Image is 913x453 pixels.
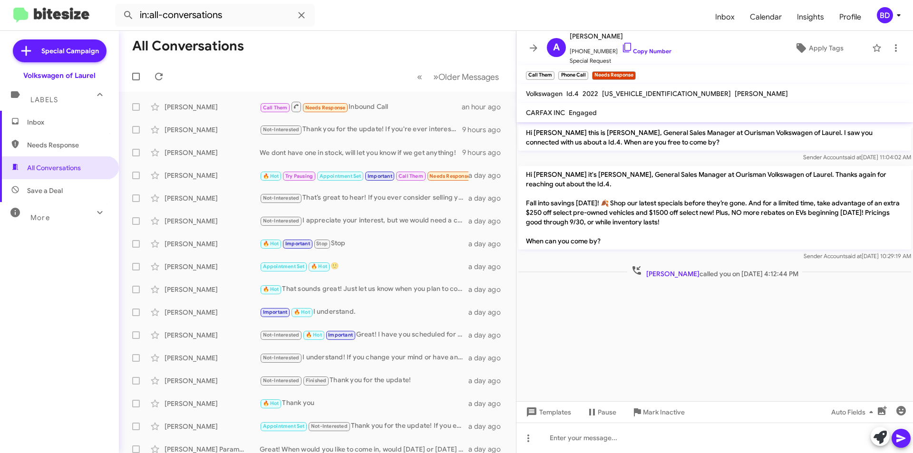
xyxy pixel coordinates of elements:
h1: All Conversations [132,39,244,54]
div: [PERSON_NAME] [165,285,260,294]
div: [PERSON_NAME] [165,148,260,157]
span: CARFAX INC [526,108,565,117]
span: A [553,40,560,55]
div: a day ago [468,376,508,386]
span: Important [263,309,288,315]
span: 🔥 Hot [263,173,279,179]
div: an hour ago [462,102,508,112]
span: More [30,213,50,222]
div: Thank you for the update! [260,375,468,386]
p: Hi [PERSON_NAME] this is [PERSON_NAME], General Sales Manager at Ourisman Volkswagen of Laurel. I... [518,124,911,151]
span: Call Them [263,105,288,111]
span: Calendar [742,3,789,31]
span: Important [328,332,353,338]
div: [PERSON_NAME] [165,216,260,226]
div: a day ago [468,239,508,249]
span: Appointment Set [263,423,305,429]
button: Apply Tags [770,39,867,57]
span: Important [285,241,310,247]
div: [PERSON_NAME] [165,308,260,317]
div: BD [877,7,893,23]
div: I understand. [260,307,468,318]
div: [PERSON_NAME] [165,262,260,271]
div: [PERSON_NAME] [165,399,260,408]
span: [PERSON_NAME] [570,30,671,42]
div: That sounds great! Just let us know when you plan to come in. We're looking forward to seeing you! [260,284,468,295]
a: Profile [832,3,869,31]
div: I understand! If you change your mind or have any questions later, feel free to reach out. Have a... [260,352,468,363]
div: [PERSON_NAME] [165,330,260,340]
button: Templates [516,404,579,421]
div: a day ago [468,422,508,431]
div: Volkswagen of Laurel [23,71,96,80]
span: Sender Account [DATE] 11:04:02 AM [803,154,911,161]
div: [PERSON_NAME] [165,353,260,363]
button: Mark Inactive [624,404,692,421]
div: Inbound Call [260,169,468,181]
span: Needs Response [27,140,108,150]
div: [PERSON_NAME] [165,171,260,180]
div: Thank you [260,398,468,409]
span: Older Messages [438,72,499,82]
div: Inbound Call [260,101,462,113]
span: » [433,71,438,83]
div: a day ago [468,308,508,317]
div: a day ago [468,399,508,408]
span: Try Pausing [285,173,313,179]
div: Great! I have you scheduled for 1pm [DATE]. We look forward to seeing you then! [260,329,468,340]
span: Engaged [569,108,597,117]
a: Copy Number [622,48,671,55]
small: Call Them [526,71,554,80]
div: [PERSON_NAME] [165,102,260,112]
span: [PERSON_NAME] [646,270,699,278]
span: Templates [524,404,571,421]
button: BD [869,7,903,23]
span: Not-Interested [263,195,300,201]
span: Stop [316,241,328,247]
span: Save a Deal [27,186,63,195]
span: Special Campaign [41,46,99,56]
span: 🔥 Hot [263,286,279,292]
button: Next [427,67,505,87]
span: Id.4 [566,89,579,98]
span: Not-Interested [263,355,300,361]
span: « [417,71,422,83]
button: Pause [579,404,624,421]
div: a day ago [468,216,508,226]
span: [PHONE_NUMBER] [570,42,671,56]
nav: Page navigation example [412,67,505,87]
a: Inbox [708,3,742,31]
small: Phone Call [558,71,588,80]
span: Apply Tags [809,39,844,57]
a: Special Campaign [13,39,107,62]
div: a day ago [468,193,508,203]
span: said at [845,252,862,260]
span: 🔥 Hot [294,309,310,315]
button: Auto Fields [824,404,884,421]
span: 2022 [583,89,598,98]
div: [PERSON_NAME] [165,193,260,203]
div: [PERSON_NAME] [165,239,260,249]
span: Auto Fields [831,404,877,421]
span: Volkswagen [526,89,563,98]
span: Appointment Set [320,173,361,179]
span: 🔥 Hot [311,263,327,270]
div: Stop [260,238,468,249]
div: a day ago [468,171,508,180]
span: said at [845,154,861,161]
input: Search [115,4,315,27]
div: I appreciate your interest, but we would need a co-signer to get you into a new car. Sorry [260,215,468,226]
span: [PERSON_NAME] [735,89,788,98]
div: [PERSON_NAME] [165,125,260,135]
div: We dont have one in stock, will let you know if we get anything! [260,148,462,157]
span: 🔥 Hot [306,332,322,338]
a: Insights [789,3,832,31]
div: That’s great to hear! If you ever consider selling your 2020 Toyota Highlander, we would be happy... [260,193,468,203]
span: Pause [598,404,616,421]
span: All Conversations [27,163,81,173]
span: Not-Interested [263,377,300,384]
div: Thank you for the update! If you ever need assistance in the future, feel free to reach out. Safe... [260,421,468,432]
div: 🙂 [260,261,468,272]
